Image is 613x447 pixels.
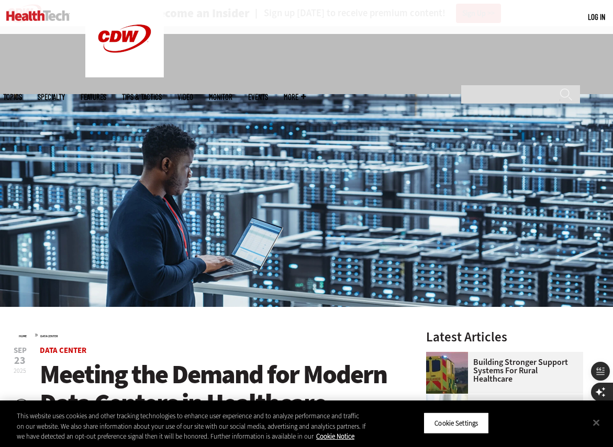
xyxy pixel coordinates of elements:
[122,93,162,101] a: Tips & Tactics
[426,352,468,394] img: ambulance driving down country road at sunset
[426,358,577,383] a: Building Stronger Support Systems for Rural Healthcare
[40,334,58,338] a: Data Center
[426,352,473,360] a: ambulance driving down country road at sunset
[248,93,268,101] a: Events
[3,93,22,101] span: Topics
[81,93,106,101] a: Features
[585,411,608,434] button: Close
[588,12,605,22] div: User menu
[14,347,27,354] span: Sep
[19,330,399,339] div: »
[19,334,27,338] a: Home
[14,356,27,366] span: 23
[209,93,232,101] a: MonITor
[426,394,473,403] a: incident response team discusses around a table
[6,10,70,21] img: Home
[40,357,387,420] span: Meeting the Demand for Modern Data Centers in Healthcare
[38,93,65,101] span: Specialty
[588,12,605,21] a: Log in
[316,432,354,441] a: More information about your privacy
[423,412,489,434] button: Cookie Settings
[426,330,583,343] h3: Latest Articles
[40,345,86,356] a: Data Center
[17,411,368,442] div: This website uses cookies and other tracking technologies to enhance user experience and to analy...
[85,69,164,80] a: CDW
[14,366,26,375] span: 2025
[177,93,193,101] a: Video
[284,93,306,101] span: More
[426,394,468,436] img: incident response team discusses around a table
